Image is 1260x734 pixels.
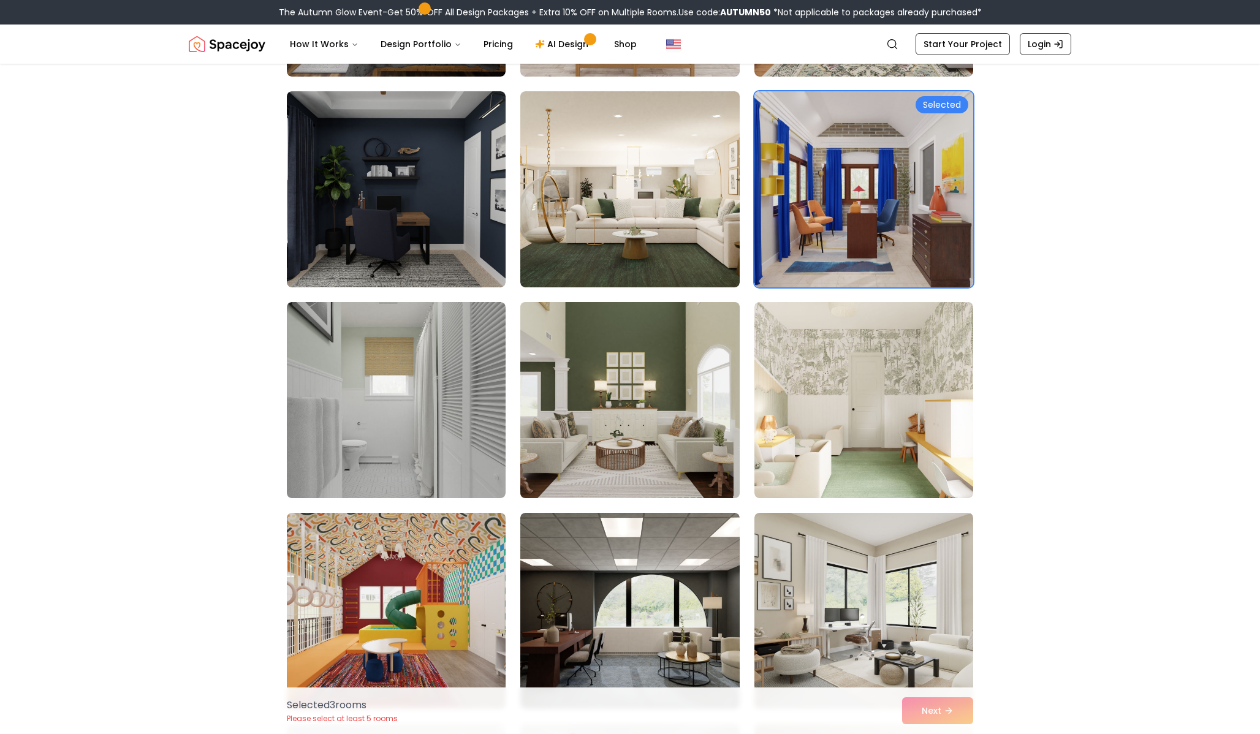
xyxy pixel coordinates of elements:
[515,297,745,503] img: Room room-47
[287,91,506,287] img: Room room-43
[754,302,973,498] img: Room room-48
[280,32,368,56] button: How It Works
[771,6,982,18] span: *Not applicable to packages already purchased*
[287,513,506,709] img: Room room-49
[916,96,968,113] div: Selected
[525,32,602,56] a: AI Design
[287,698,398,713] p: Selected 3 room s
[189,32,265,56] a: Spacejoy
[720,6,771,18] b: AUTUMN50
[754,91,973,287] img: Room room-45
[189,32,265,56] img: Spacejoy Logo
[604,32,647,56] a: Shop
[280,32,647,56] nav: Main
[474,32,523,56] a: Pricing
[189,25,1071,64] nav: Global
[666,37,681,51] img: United States
[520,513,739,709] img: Room room-50
[754,513,973,709] img: Room room-51
[678,6,771,18] span: Use code:
[1020,33,1071,55] a: Login
[287,714,398,724] p: Please select at least 5 rooms
[371,32,471,56] button: Design Portfolio
[520,91,739,287] img: Room room-44
[916,33,1010,55] a: Start Your Project
[279,6,982,18] div: The Autumn Glow Event-Get 50% OFF All Design Packages + Extra 10% OFF on Multiple Rooms.
[287,302,506,498] img: Room room-46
